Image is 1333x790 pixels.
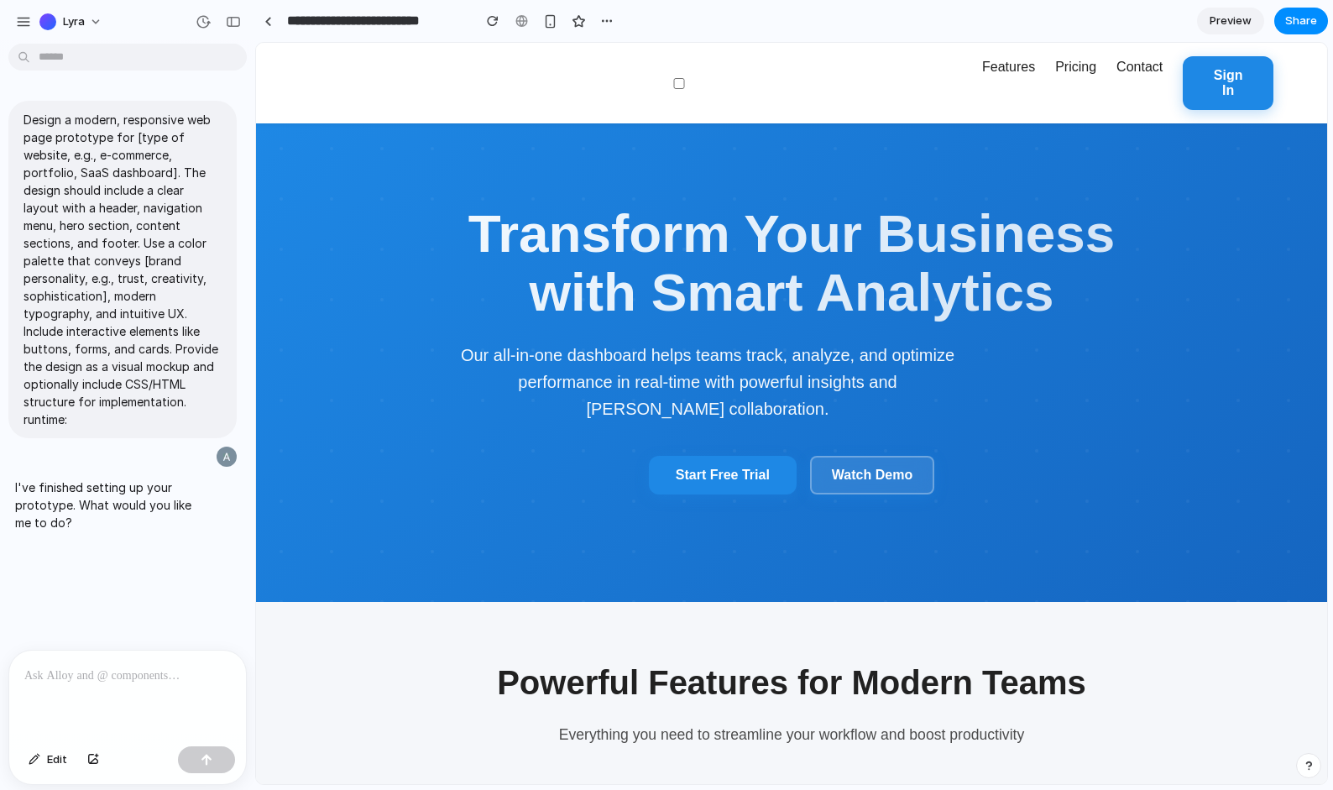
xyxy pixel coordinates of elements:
button: Lyra [33,8,111,35]
button: Sign In [927,13,1017,67]
a: Preview [1197,8,1264,34]
span: Share [1285,13,1317,29]
span: SaaSly [54,24,120,56]
a: Contact [860,10,907,38]
h1: Transform Your Business with Smart Analytics [200,161,871,279]
p: I've finished setting up your prototype. What would you like me to do? [15,479,198,531]
a: Pricing [799,10,840,38]
button: Edit [20,746,76,773]
h2: Powerful Features for Modern Teams [54,613,1017,667]
p: Design a modern, responsive web page prototype for [type of website, e.g., e-commerce, portfolio,... [24,111,222,428]
a: Features [726,10,779,38]
p: Everything you need to streamline your workflow and boost productivity [284,680,787,704]
button: Share [1274,8,1328,34]
button: Start Free Trial [393,413,541,452]
p: Our all-in-one dashboard helps teams track, analyze, and optimize performance in real-time with p... [200,299,703,379]
span: Lyra [63,13,85,30]
span: Edit [47,751,67,768]
span: Preview [1210,13,1252,29]
button: Watch Demo [554,413,678,452]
